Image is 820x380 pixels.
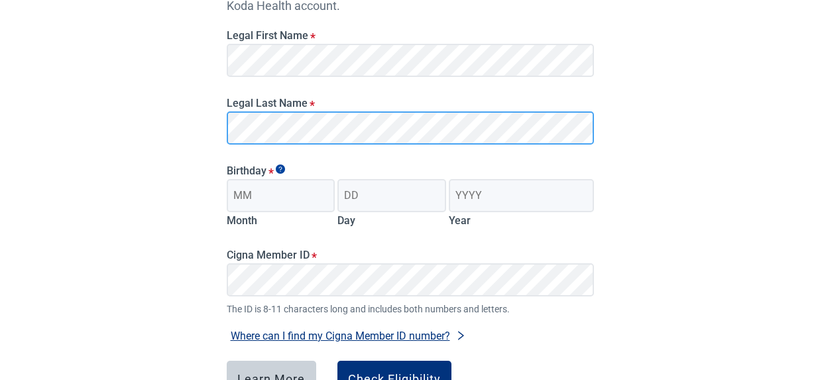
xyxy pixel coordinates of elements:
label: Year [449,214,471,227]
label: Day [337,214,355,227]
span: The ID is 8-11 characters long and includes both numbers and letters. [227,302,594,316]
input: Birth month [227,179,335,212]
button: Where can I find my Cigna Member ID number? [227,327,470,345]
legend: Birthday [227,164,594,177]
span: right [455,330,466,341]
span: Show tooltip [276,164,285,174]
label: Legal Last Name [227,97,594,109]
label: Legal First Name [227,29,594,42]
input: Birth day [337,179,446,212]
label: Cigna Member ID [227,249,594,261]
label: Month [227,214,257,227]
input: Birth year [449,179,593,212]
